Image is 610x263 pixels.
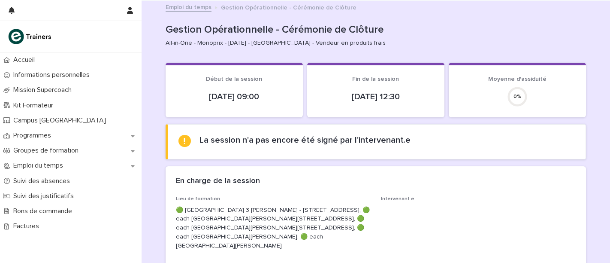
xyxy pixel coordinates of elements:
[221,2,356,12] p: Gestion Opérationnelle - Cérémonie de Clôture
[10,177,77,185] p: Suivi des absences
[10,147,85,155] p: Groupes de formation
[176,206,371,251] p: 🟢 [GEOGRAPHIC_DATA] 3 [PERSON_NAME] - [STREET_ADDRESS], 🟢 each [GEOGRAPHIC_DATA][PERSON_NAME][STR...
[10,222,46,230] p: Factures
[176,196,220,202] span: Lieu de formation
[10,116,113,125] p: Campus [GEOGRAPHIC_DATA]
[10,207,79,215] p: Bons de commande
[176,177,260,186] h2: En charge de la session
[10,56,42,64] p: Accueil
[381,196,414,202] span: Intervenant.e
[166,40,579,47] p: All-in-One - Monoprix - [DATE] - [GEOGRAPHIC_DATA] - Vendeur en produits frais
[206,76,262,82] span: Début de la session
[166,24,583,36] p: Gestion Opérationnelle - Cérémonie de Clôture
[7,28,54,45] img: K0CqGN7SDeD6s4JG8KQk
[317,92,434,102] p: [DATE] 12:30
[10,131,58,140] p: Programmes
[507,94,528,100] div: 0 %
[199,135,411,145] h2: La session n'a pas encore été signé par l'intervenant.e
[10,86,79,94] p: Mission Supercoach
[488,76,547,82] span: Moyenne d'assiduité
[10,101,60,110] p: Kit Formateur
[10,192,81,200] p: Suivi des justificatifs
[166,2,211,12] a: Emploi du temps
[176,92,293,102] p: [DATE] 09:00
[10,71,97,79] p: Informations personnelles
[10,162,70,170] p: Emploi du temps
[352,76,399,82] span: Fin de la session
